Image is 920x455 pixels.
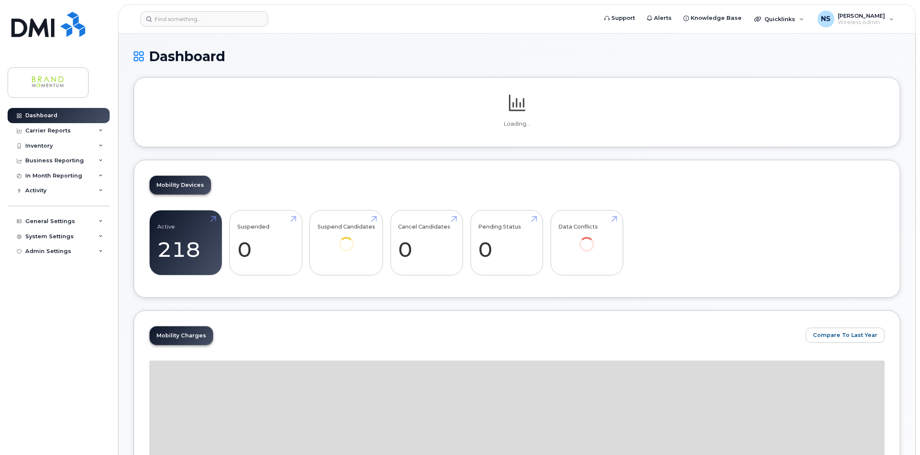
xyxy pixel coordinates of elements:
p: Loading... [149,120,885,128]
a: Suspended 0 [237,215,294,271]
a: Cancel Candidates 0 [398,215,455,271]
a: Mobility Devices [150,176,211,194]
h1: Dashboard [134,49,900,64]
a: Pending Status 0 [478,215,535,271]
button: Compare To Last Year [806,328,885,343]
a: Mobility Charges [150,326,213,345]
a: Suspend Candidates [317,215,375,264]
span: Compare To Last Year [813,331,877,339]
a: Active 218 [157,215,214,271]
a: Data Conflicts [558,215,615,264]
